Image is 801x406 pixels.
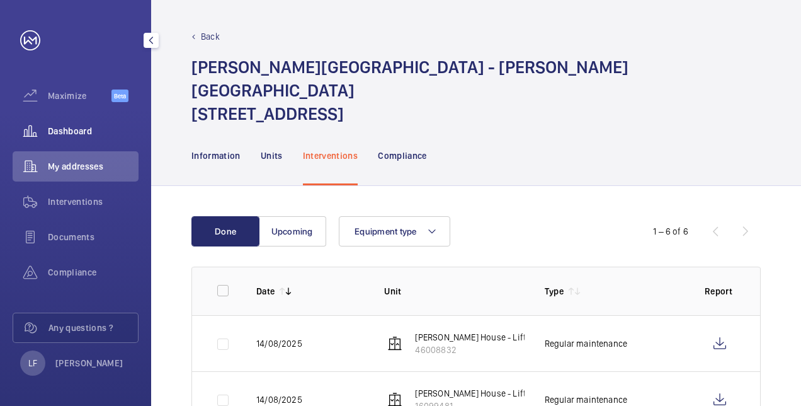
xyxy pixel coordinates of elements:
p: Unit [384,285,524,298]
span: Interventions [48,195,139,208]
button: Upcoming [258,216,326,246]
p: LF [28,357,37,369]
span: Equipment type [355,226,417,236]
span: Beta [111,90,128,102]
span: Documents [48,231,139,243]
p: Information [191,149,241,162]
span: Compliance [48,266,139,279]
span: Any questions ? [48,322,138,334]
img: elevator.svg [387,336,402,351]
p: [PERSON_NAME] [55,357,123,369]
p: Interventions [303,149,358,162]
p: 46008832 [415,344,533,356]
p: 14/08/2025 [256,337,302,350]
p: Regular maintenance [545,393,627,406]
p: Regular maintenance [545,337,627,350]
span: My addresses [48,160,139,173]
p: 14/08/2025 [256,393,302,406]
p: Date [256,285,275,298]
p: Report [705,285,735,298]
button: Equipment type [339,216,450,246]
p: [PERSON_NAME] House - Lift 2 [415,331,533,344]
span: Dashboard [48,125,139,137]
h1: [PERSON_NAME][GEOGRAPHIC_DATA] - [PERSON_NAME][GEOGRAPHIC_DATA] [STREET_ADDRESS] [191,55,761,125]
p: Type [545,285,564,298]
button: Done [191,216,259,246]
p: Units [261,149,283,162]
p: Compliance [378,149,427,162]
div: 1 – 6 of 6 [653,225,688,238]
p: Back [201,30,220,43]
p: [PERSON_NAME] House - Lift 1 [415,387,531,400]
span: Maximize [48,90,111,102]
